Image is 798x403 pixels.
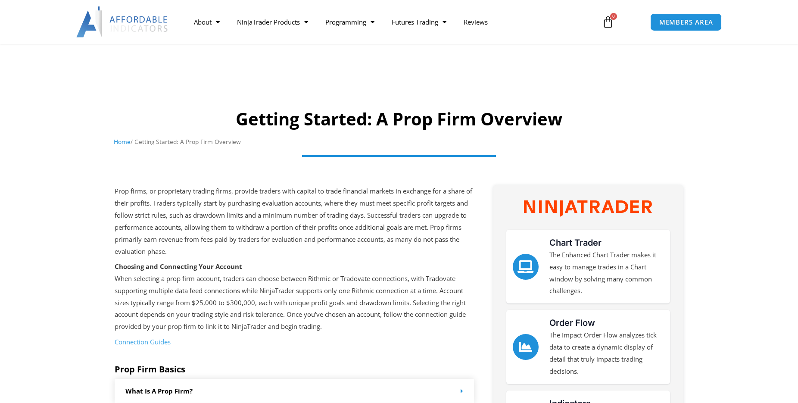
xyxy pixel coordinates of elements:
[549,249,664,297] p: The Enhanced Chart Trader makes it easy to manage trades in a Chart window by solving many common...
[115,364,474,375] h5: Prop Firm Basics
[76,6,169,37] img: LogoAI | Affordable Indicators – NinjaTrader
[589,9,627,34] a: 0
[317,12,383,32] a: Programming
[125,387,193,395] a: What is a prop firm?
[114,107,685,131] h1: Getting Started: A Prop Firm Overview
[549,329,664,377] p: The Impact Order Flow analyzes tick data to create a dynamic display of detail that truly impacts...
[114,136,685,147] nav: Breadcrumb
[650,13,722,31] a: MEMBERS AREA
[115,185,474,257] p: Prop firms, or proprietary trading firms, provide traders with capital to trade financial markets...
[228,12,317,32] a: NinjaTrader Products
[513,254,539,280] a: Chart Trader
[115,337,171,346] a: Connection Guides
[610,13,617,20] span: 0
[185,12,228,32] a: About
[115,261,474,333] p: When selecting a prop firm account, traders can choose between Rithmic or Tradovate connections, ...
[115,262,242,271] strong: Choosing and Connecting Your Account
[114,137,131,146] a: Home
[455,12,496,32] a: Reviews
[659,19,713,25] span: MEMBERS AREA
[383,12,455,32] a: Futures Trading
[524,200,651,216] img: NinjaTrader Wordmark color RGB | Affordable Indicators – NinjaTrader
[185,12,592,32] nav: Menu
[549,237,602,248] a: Chart Trader
[513,334,539,360] a: Order Flow
[549,318,595,328] a: Order Flow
